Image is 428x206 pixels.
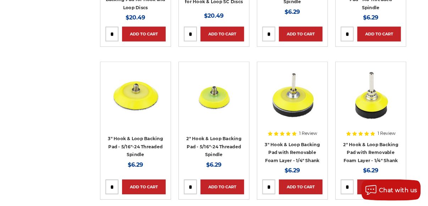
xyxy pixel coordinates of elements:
[361,179,421,201] button: Chat with us
[379,187,417,194] span: Chat with us
[279,179,323,194] a: Add to Cart
[264,67,321,124] img: Close-up of Empire Abrasives 3-inch hook and loop backing pad with a removable foam layer and 1/4...
[201,27,244,41] a: Add to Cart
[201,179,244,194] a: Add to Cart
[187,136,242,157] a: 2" Hook & Loop Backing Pad - 5/16"-24 Threaded Spindle
[184,67,244,127] a: 2-inch hook and loop backing pad with a 5/16"-24 threaded spindle and tapered edge for precision ...
[357,179,401,194] a: Add to Cart
[204,12,224,19] span: $20.49
[126,14,145,21] span: $20.49
[342,67,399,124] img: 2-inch yellow sanding pad with black foam layer and versatile 1/4-inch shank/spindle for precisio...
[206,161,221,168] span: $6.29
[122,27,166,41] a: Add to Cart
[186,67,242,124] img: 2-inch hook and loop backing pad with a 5/16"-24 threaded spindle and tapered edge for precision ...
[262,67,323,127] a: Close-up of Empire Abrasives 3-inch hook and loop backing pad with a removable foam layer and 1/4...
[299,131,317,136] span: 1 Review
[265,142,320,163] a: 3" Hook & Loop Backing Pad with Removable Foam Layer - 1/4" Shank
[107,67,164,124] img: 3-inch Hook & Loop Backing Pad with 5/16"-24 Threaded Spindle for precise and durable sanding too...
[378,131,396,136] span: 1 Review
[105,67,166,127] a: 3-inch Hook & Loop Backing Pad with 5/16"-24 Threaded Spindle for precise and durable sanding too...
[122,179,166,194] a: Add to Cart
[344,142,399,163] a: 2" Hook & Loop Backing Pad with Removable Foam Layer - 1/4" Shank
[357,27,401,41] a: Add to Cart
[341,67,401,127] a: 2-inch yellow sanding pad with black foam layer and versatile 1/4-inch shank/spindle for precisio...
[363,14,378,21] span: $6.29
[279,27,323,41] a: Add to Cart
[128,161,143,168] span: $6.29
[285,167,300,174] span: $6.29
[108,136,163,157] a: 3" Hook & Loop Backing Pad - 5/16"-24 Threaded Spindle
[363,167,378,174] span: $6.29
[285,8,300,15] span: $6.29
